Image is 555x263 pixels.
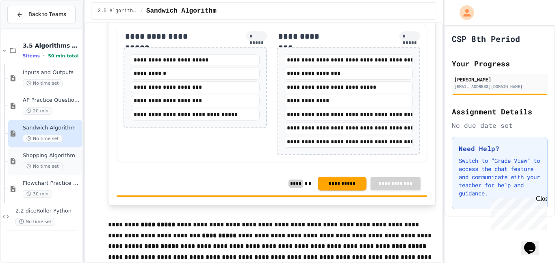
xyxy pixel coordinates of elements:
[452,58,548,69] h2: Your Progress
[459,144,541,153] h3: Need Help?
[452,121,548,130] div: No due date set
[23,42,80,49] span: 3.5 Algorithms Practice
[521,230,547,255] iframe: chat widget
[459,157,541,197] p: Switch to "Grade View" to access the chat feature and communicate with your teacher for help and ...
[15,208,80,215] span: 2.2 diceRoller Python
[23,79,63,87] span: No time set
[28,10,66,19] span: Back to Teams
[454,83,545,90] div: [EMAIL_ADDRESS][DOMAIN_NAME]
[3,3,56,52] div: Chat with us now!Close
[452,33,520,44] h1: CSP 8th Period
[23,125,80,131] span: Sandwich Algorithm
[23,152,80,159] span: Shopping Algorithm
[23,135,63,142] span: No time set
[23,97,80,104] span: AP Practice Questions
[140,8,143,14] span: /
[43,53,45,59] span: •
[23,107,52,115] span: 20 min
[23,190,52,198] span: 30 min
[146,6,217,16] span: Sandwich Algorithm
[23,53,40,59] span: 5 items
[23,69,80,76] span: Inputs and Outputs
[452,106,548,117] h2: Assignment Details
[48,53,78,59] span: 50 min total
[451,3,476,22] div: My Account
[488,195,547,230] iframe: chat widget
[23,162,63,170] span: No time set
[7,6,76,23] button: Back to Teams
[23,180,80,187] span: Flowchart Practice Exercises
[98,8,137,14] span: 3.5 Algorithms Practice
[454,76,545,83] div: [PERSON_NAME]
[15,218,55,226] span: No time set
